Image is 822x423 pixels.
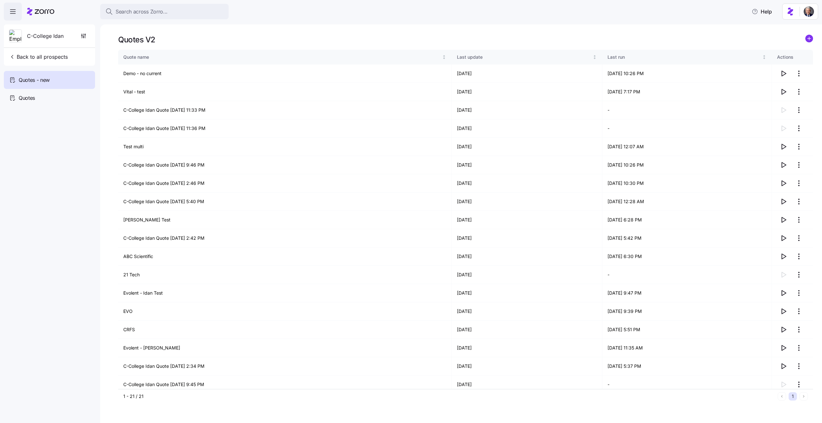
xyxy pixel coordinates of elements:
td: Demo - no current [118,65,452,83]
td: C-College Idan Quote [DATE] 11:33 PM [118,101,452,119]
td: [DATE] [452,83,602,101]
td: C-College Idan Quote [DATE] 2:42 PM [118,229,452,247]
div: Not sorted [442,55,446,59]
td: CRFS [118,321,452,339]
div: Last run [608,54,761,61]
td: [DATE] [452,229,602,247]
td: [DATE] [452,266,602,284]
td: C-College Idan Quote [DATE] 5:40 PM [118,193,452,211]
td: [DATE] [452,138,602,156]
button: Previous page [778,392,786,401]
td: EVO [118,302,452,321]
img: 1dcb4e5d-e04d-4770-96a8-8d8f6ece5bdc-1719926415027.jpeg [804,6,814,17]
td: - [602,119,772,138]
td: [DATE] [452,174,602,193]
td: - [602,266,772,284]
td: [DATE] 12:07 AM [602,138,772,156]
button: Next page [800,392,808,401]
td: C-College Idan Quote [DATE] 2:34 PM [118,357,452,376]
button: 1 [789,392,797,401]
td: [DATE] 12:28 AM [602,193,772,211]
td: - [602,101,772,119]
td: [DATE] 10:26 PM [602,65,772,83]
td: [DATE] [452,302,602,321]
img: Employer logo [9,30,22,43]
td: [DATE] 5:51 PM [602,321,772,339]
td: [DATE] [452,101,602,119]
div: Not sorted [762,55,766,59]
td: [DATE] [452,339,602,357]
th: Quote nameNot sorted [118,50,452,65]
td: Vital - test [118,83,452,101]
td: C-College Idan Quote [DATE] 2:46 PM [118,174,452,193]
td: [DATE] [452,247,602,266]
button: Help [747,5,777,18]
td: Evolent - [PERSON_NAME] [118,339,452,357]
button: Back to all prospects [6,50,70,63]
a: add icon [805,35,813,45]
div: Quote name [123,54,441,61]
h1: Quotes V2 [118,35,155,45]
td: [DATE] [452,156,602,174]
th: Last runNot sorted [602,50,772,65]
td: [DATE] 9:47 PM [602,284,772,302]
td: [DATE] 5:37 PM [602,357,772,376]
button: Search across Zorro... [100,4,229,19]
td: [DATE] 10:30 PM [602,174,772,193]
span: Back to all prospects [9,53,68,61]
td: [DATE] [452,357,602,376]
span: Quotes [19,94,35,102]
td: [DATE] [452,65,602,83]
a: Quotes - new [4,71,95,89]
td: [DATE] [452,321,602,339]
td: ABC Scientific [118,247,452,266]
td: [DATE] 10:26 PM [602,156,772,174]
td: C-College Idan Quote [DATE] 9:45 PM [118,376,452,394]
td: [DATE] 9:39 PM [602,302,772,321]
th: Last updateNot sorted [452,50,602,65]
td: 21 Tech [118,266,452,284]
div: Actions [777,54,808,61]
td: [DATE] [452,119,602,138]
div: Last update [457,54,591,61]
div: Not sorted [592,55,597,59]
td: [DATE] 6:28 PM [602,211,772,229]
td: [DATE] 5:42 PM [602,229,772,247]
td: [DATE] [452,211,602,229]
td: [DATE] 7:17 PM [602,83,772,101]
td: [PERSON_NAME] Test [118,211,452,229]
svg: add icon [805,35,813,42]
span: Quotes - new [19,76,50,84]
td: [DATE] 6:30 PM [602,247,772,266]
td: C-College Idan Quote [DATE] 11:36 PM [118,119,452,138]
td: C-College Idan Quote [DATE] 9:46 PM [118,156,452,174]
span: Search across Zorro... [116,8,168,16]
td: Evolent - Idan Test [118,284,452,302]
a: Quotes [4,89,95,107]
td: Test multi [118,138,452,156]
td: [DATE] 11:35 AM [602,339,772,357]
td: [DATE] [452,376,602,394]
td: - [602,376,772,394]
span: Help [752,8,772,15]
div: 1 - 21 / 21 [123,393,775,400]
td: [DATE] [452,284,602,302]
td: [DATE] [452,193,602,211]
span: C-College Idan [27,32,64,40]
